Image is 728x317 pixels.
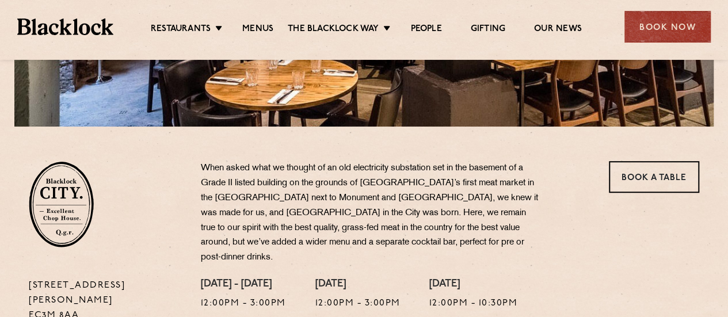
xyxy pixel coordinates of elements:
a: Gifting [471,24,505,36]
img: BL_Textured_Logo-footer-cropped.svg [17,18,113,35]
a: Menus [242,24,273,36]
a: People [410,24,441,36]
a: Book a Table [609,161,699,193]
p: 12:00pm - 10:30pm [429,296,518,311]
h4: [DATE] - [DATE] [201,278,287,291]
a: Restaurants [151,24,211,36]
img: City-stamp-default.svg [29,161,94,247]
h4: [DATE] [429,278,518,291]
a: The Blacklock Way [288,24,379,36]
p: When asked what we thought of an old electricity substation set in the basement of a Grade II lis... [201,161,540,265]
h4: [DATE] [315,278,401,291]
div: Book Now [624,11,711,43]
p: 12:00pm - 3:00pm [315,296,401,311]
a: Our News [534,24,582,36]
p: 12:00pm - 3:00pm [201,296,287,311]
